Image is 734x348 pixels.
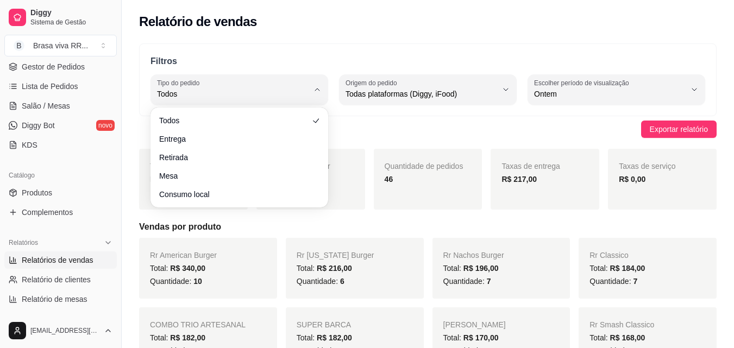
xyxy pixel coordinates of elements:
strong: R$ 3.009,50 [150,175,191,184]
span: Total: [589,264,645,273]
span: Salão / Mesas [22,100,70,111]
span: Total: [589,333,645,342]
span: Total vendido [150,162,195,170]
span: R$ 182,00 [170,333,205,342]
span: Rr Smash Classico [589,320,654,329]
span: R$ 196,00 [463,264,499,273]
span: Diggy Bot [22,120,55,131]
span: Rr American Burger [150,251,217,260]
h5: Vendas por produto [139,220,717,233]
span: Todas plataformas (Diggy, iFood) [346,88,497,99]
span: Sistema de Gestão [30,18,112,27]
strong: R$ 217,00 [501,175,537,184]
div: Catálogo [4,167,117,184]
span: Relatórios de vendas [22,255,93,265]
strong: 46 [385,175,393,184]
span: Gestor de Pedidos [22,61,85,72]
span: Entrega [159,134,309,144]
span: Relatórios [9,238,38,247]
h2: Relatório de vendas [139,13,257,30]
span: R$ 184,00 [610,264,645,273]
span: Total: [443,333,499,342]
span: 7 [487,277,491,286]
span: Diggy [30,8,112,18]
span: Mesa [159,170,309,181]
span: Média de valor por transação [267,162,330,184]
div: Brasa viva RR ... [33,40,88,51]
span: Total: [150,333,205,342]
p: Filtros [150,55,705,68]
span: Todos [159,115,309,126]
span: Quantidade de pedidos [385,162,463,170]
span: Taxas de entrega [501,162,560,170]
button: Select a team [4,35,117,56]
span: [EMAIL_ADDRESS][DOMAIN_NAME] [30,326,99,335]
span: R$ 168,00 [610,333,645,342]
span: Taxas de serviço [619,162,675,170]
span: Ontem [534,88,686,99]
span: Retirada [159,152,309,163]
span: Rr Classico [589,251,629,260]
span: Lista de Pedidos [22,81,78,92]
strong: R$ 0,00 [619,175,645,184]
label: Origem do pedido [346,78,400,87]
span: Rr [US_STATE] Burger [297,251,374,260]
span: [PERSON_NAME] [443,320,506,329]
span: 6 [340,277,344,286]
span: B [14,40,24,51]
span: Total: [443,264,499,273]
span: Relatório de clientes [22,274,91,285]
span: 7 [633,277,637,286]
span: Complementos [22,207,73,218]
span: Rr Nachos Burger [443,251,504,260]
span: Quantidade: [297,277,344,286]
span: 10 [193,277,202,286]
span: Quantidade: [589,277,637,286]
span: Quantidade: [443,277,491,286]
span: Todos [157,88,309,99]
span: Total: [297,333,352,342]
span: R$ 170,00 [463,333,499,342]
span: KDS [22,140,37,150]
span: R$ 340,00 [170,264,205,273]
span: COMBO TRIO ARTESANAL [150,320,246,329]
span: Relatório de mesas [22,294,87,305]
label: Tipo do pedido [157,78,203,87]
span: R$ 216,00 [317,264,352,273]
span: Quantidade: [150,277,202,286]
span: Exportar relatório [650,123,708,135]
span: R$ 182,00 [317,333,352,342]
span: Total: [297,264,352,273]
span: Consumo local [159,189,309,200]
span: SUPER BARCA [297,320,351,329]
span: Produtos [22,187,52,198]
span: Total: [150,264,205,273]
label: Escolher período de visualização [534,78,632,87]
